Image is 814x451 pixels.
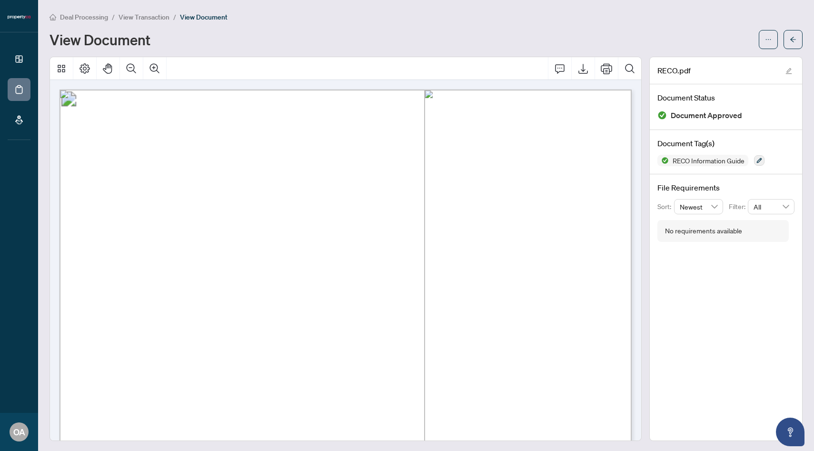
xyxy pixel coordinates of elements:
img: logo [8,14,30,20]
li: / [173,11,176,22]
h4: Document Status [657,92,794,103]
h4: File Requirements [657,182,794,193]
span: home [50,14,56,20]
div: No requirements available [665,226,742,236]
img: Status Icon [657,155,669,166]
span: edit [785,68,792,74]
span: OA [13,425,25,439]
p: Sort: [657,201,674,212]
span: Newest [680,200,718,214]
img: Document Status [657,110,667,120]
p: Filter: [729,201,748,212]
span: Deal Processing [60,13,108,21]
li: / [112,11,115,22]
button: Open asap [776,418,804,446]
h1: View Document [50,32,150,47]
span: View Transaction [119,13,169,21]
span: arrow-left [790,36,796,43]
span: All [754,200,789,214]
span: Document Approved [671,109,742,122]
h4: Document Tag(s) [657,138,794,149]
span: RECO Information Guide [669,157,748,164]
span: ellipsis [765,36,772,43]
span: RECO.pdf [657,65,691,76]
span: View Document [180,13,228,21]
